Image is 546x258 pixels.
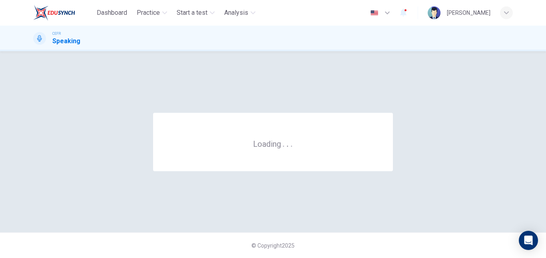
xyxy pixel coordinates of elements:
h6: . [290,136,293,150]
span: Dashboard [97,8,127,18]
span: Practice [137,8,160,18]
button: Dashboard [94,6,130,20]
img: en [369,10,379,16]
span: CEFR [52,31,61,36]
h1: Speaking [52,36,80,46]
div: Open Intercom Messenger [519,231,538,250]
h6: Loading [253,138,293,149]
h6: . [286,136,289,150]
button: Practice [134,6,170,20]
span: © Copyright 2025 [251,242,295,249]
span: Start a test [177,8,207,18]
div: [PERSON_NAME] [447,8,490,18]
img: EduSynch logo [33,5,75,21]
button: Analysis [221,6,259,20]
button: Start a test [173,6,218,20]
img: Profile picture [428,6,440,19]
span: Analysis [224,8,248,18]
h6: . [282,136,285,150]
a: EduSynch logo [33,5,94,21]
